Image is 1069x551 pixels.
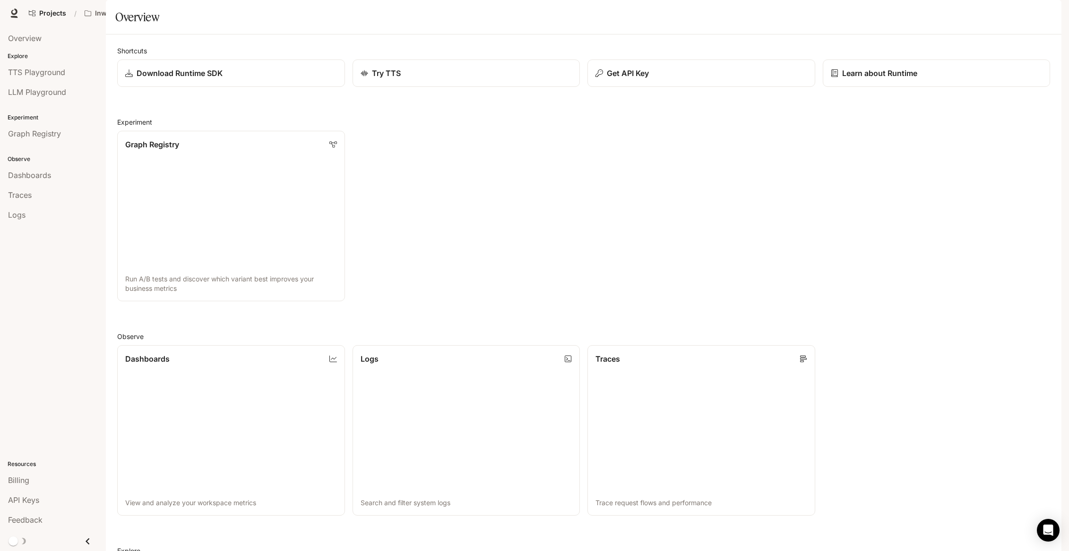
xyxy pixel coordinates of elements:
div: Open Intercom Messenger [1037,519,1060,542]
button: Get API Key [587,59,815,87]
a: Try TTS [353,59,580,87]
p: View and analyze your workspace metrics [125,498,337,508]
p: Inworld AI Demos [95,9,148,17]
p: Traces [595,353,620,365]
p: Graph Registry [125,139,179,150]
p: Dashboards [125,353,170,365]
h2: Observe [117,331,1050,341]
h1: Overview [115,8,159,26]
p: Run A/B tests and discover which variant best improves your business metrics [125,274,337,293]
p: Download Runtime SDK [137,68,223,79]
a: LogsSearch and filter system logs [353,345,580,516]
p: Get API Key [607,68,649,79]
span: Projects [39,9,66,17]
p: Try TTS [372,68,401,79]
a: TracesTrace request flows and performance [587,345,815,516]
button: All workspaces [80,4,163,23]
p: Trace request flows and performance [595,498,807,508]
p: Search and filter system logs [361,498,572,508]
a: Learn about Runtime [823,59,1051,87]
p: Logs [361,353,379,365]
a: DashboardsView and analyze your workspace metrics [117,345,345,516]
a: Go to projects [25,4,70,23]
h2: Shortcuts [117,46,1050,56]
p: Learn about Runtime [842,68,917,79]
h2: Experiment [117,117,1050,127]
a: Download Runtime SDK [117,59,345,87]
div: / [70,8,80,18]
a: Graph RegistryRun A/B tests and discover which variant best improves your business metrics [117,131,345,301]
